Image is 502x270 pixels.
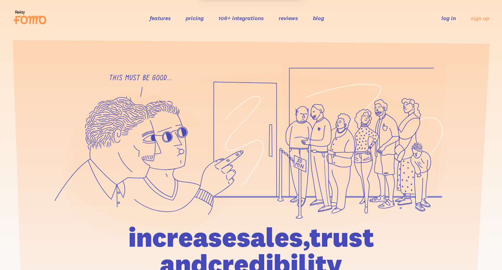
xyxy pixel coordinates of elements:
[471,14,489,22] a: sign up
[218,14,264,22] a: 106+ integrations
[150,14,171,22] a: features
[441,14,456,22] a: log in
[186,14,204,22] a: pricing
[279,14,298,22] a: reviews
[313,14,324,22] a: blog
